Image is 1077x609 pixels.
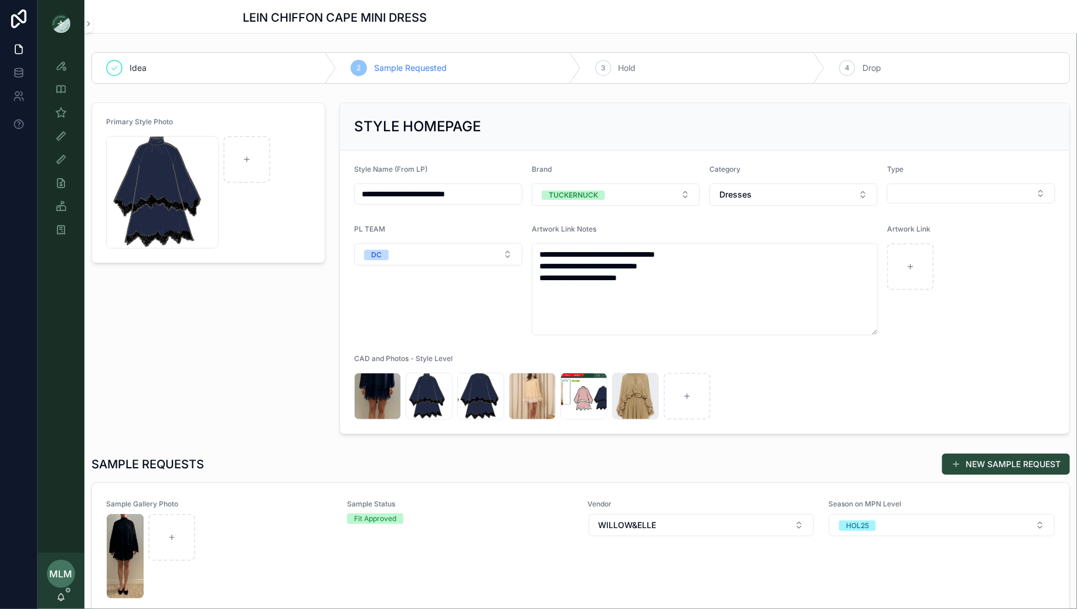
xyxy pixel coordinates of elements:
[374,62,447,74] span: Sample Requested
[532,224,596,233] span: Artwork Link Notes
[599,519,657,531] span: WILLOW&ELLE
[709,183,878,206] button: Select Button
[52,14,70,33] img: App logo
[709,165,740,173] span: Category
[130,62,147,74] span: Idea
[106,499,333,509] span: Sample Gallery Photo
[887,165,903,173] span: Type
[347,499,574,509] span: Sample Status
[828,499,1055,509] span: Season on MPN Level
[862,62,881,74] span: Drop
[549,190,598,200] div: TUCKERNUCK
[107,514,144,598] img: Screenshot-2025-08-26-at-4.22.34-PM.png
[532,183,700,206] button: Select Button
[106,117,173,126] span: Primary Style Photo
[887,183,1055,203] button: Select Button
[50,567,73,581] span: MLM
[589,514,814,536] button: Select Button
[354,243,522,266] button: Select Button
[354,354,453,363] span: CAD and Photos - Style Level
[354,117,481,136] h2: STYLE HOMEPAGE
[532,165,552,173] span: Brand
[846,520,869,531] div: HOL25
[719,189,752,200] span: Dresses
[588,499,815,509] span: Vendor
[354,513,396,524] div: Fit Approved
[354,224,385,233] span: PL TEAM
[243,9,427,26] h1: LEIN CHIFFON CAPE MINI DRESS
[619,62,636,74] span: Hold
[601,63,605,73] span: 3
[91,456,204,472] h1: SAMPLE REQUESTS
[845,63,850,73] span: 4
[38,47,84,256] div: scrollable content
[371,250,382,260] div: DC
[829,514,1055,536] button: Select Button
[356,63,361,73] span: 2
[354,165,427,173] span: Style Name (From LP)
[887,224,930,233] span: Artwork Link
[942,454,1070,475] button: NEW SAMPLE REQUEST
